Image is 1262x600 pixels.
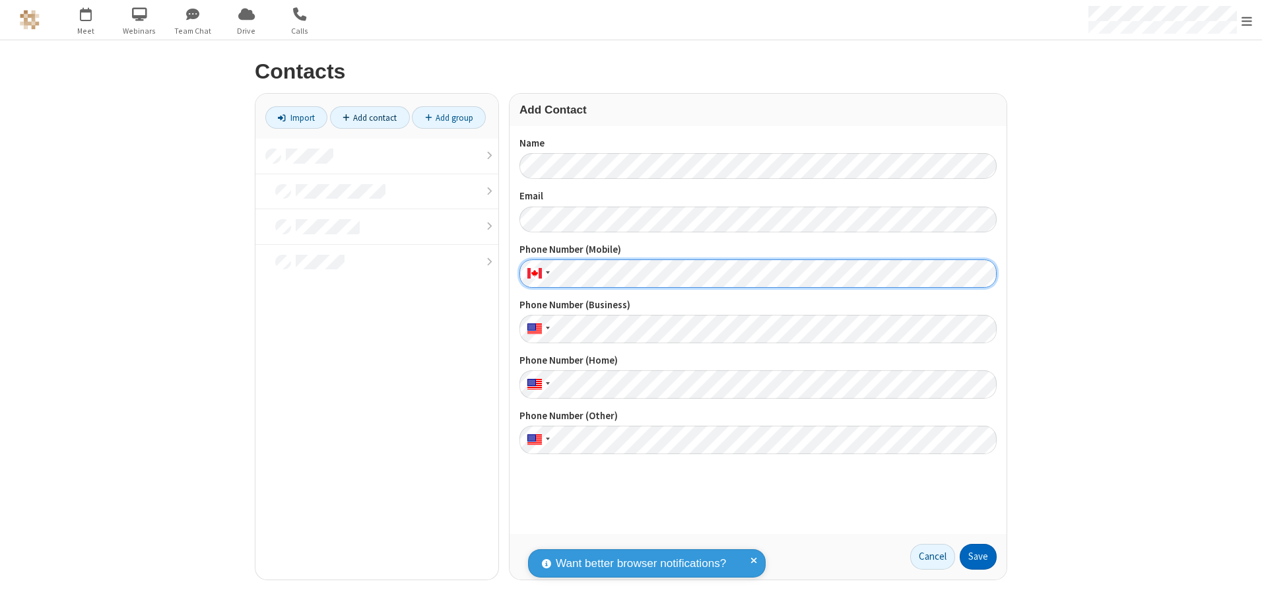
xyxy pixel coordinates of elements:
span: Team Chat [168,25,218,37]
label: Phone Number (Home) [519,353,997,368]
span: Drive [222,25,271,37]
a: Add group [412,106,486,129]
span: Webinars [115,25,164,37]
label: Phone Number (Other) [519,409,997,424]
label: Phone Number (Business) [519,298,997,313]
button: Save [960,544,997,570]
div: United States: + 1 [519,370,554,399]
span: Calls [275,25,325,37]
iframe: Chat [1229,566,1252,591]
h2: Contacts [255,60,1007,83]
span: Want better browser notifications? [556,555,726,572]
div: United States: + 1 [519,315,554,343]
h3: Add Contact [519,104,997,116]
label: Email [519,189,997,204]
div: United States: + 1 [519,426,554,454]
a: Import [265,106,327,129]
div: Canada: + 1 [519,259,554,288]
label: Phone Number (Mobile) [519,242,997,257]
a: Cancel [910,544,955,570]
span: Meet [61,25,111,37]
label: Name [519,136,997,151]
img: QA Selenium DO NOT DELETE OR CHANGE [20,10,40,30]
a: Add contact [330,106,410,129]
